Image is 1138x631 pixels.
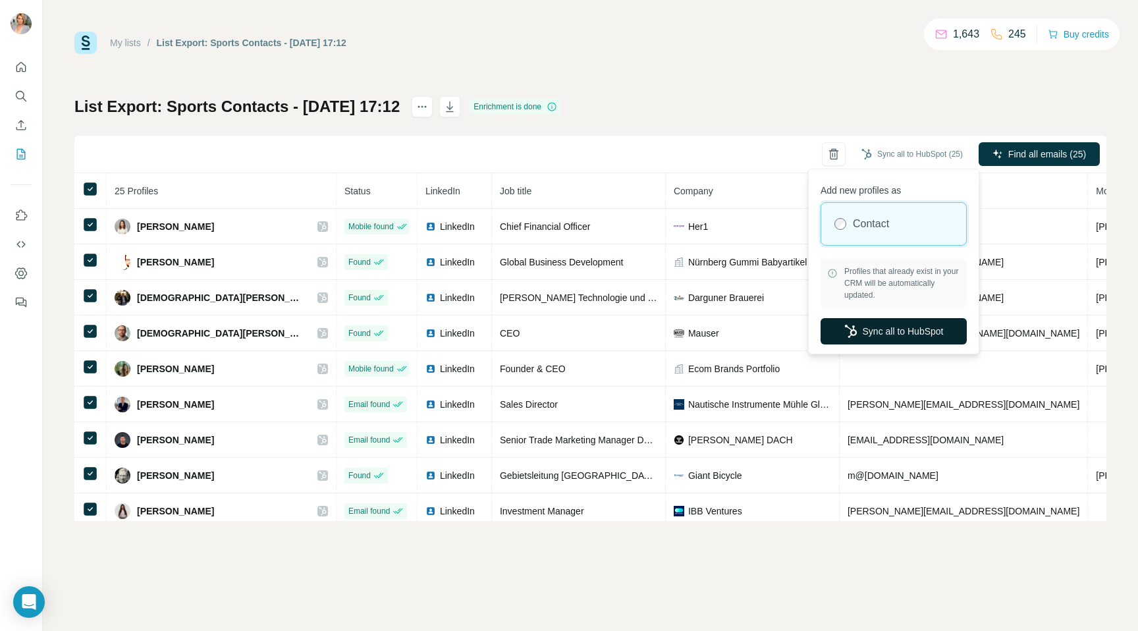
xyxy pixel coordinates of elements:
span: Profiles that already exist in your CRM will be automatically updated. [844,265,960,301]
img: company-logo [674,328,684,339]
button: Quick start [11,55,32,79]
img: company-logo [674,435,684,445]
img: company-logo [674,470,684,481]
span: LinkedIn [440,362,475,375]
span: Mobile found [348,221,394,233]
img: LinkedIn logo [425,257,436,267]
span: 25 Profiles [115,186,158,196]
p: 1,643 [953,26,979,42]
div: List Export: Sports Contacts - [DATE] 17:12 [157,36,346,49]
li: / [148,36,150,49]
span: IBB Ventures [688,505,742,518]
span: Job title [500,186,531,196]
h1: List Export: Sports Contacts - [DATE] 17:12 [74,96,400,117]
img: LinkedIn logo [425,221,436,232]
span: Found [348,327,371,339]
button: Enrich CSV [11,113,32,137]
div: Open Intercom Messenger [13,586,45,618]
span: m@[DOMAIN_NAME] [848,470,938,481]
span: [PERSON_NAME][EMAIL_ADDRESS][DOMAIN_NAME] [848,506,1079,516]
span: Email found [348,505,390,517]
img: LinkedIn logo [425,328,436,339]
button: Buy credits [1048,25,1109,43]
span: [PERSON_NAME] [137,433,214,447]
img: company-logo [674,225,684,227]
span: Found [348,292,371,304]
img: Avatar [115,219,130,234]
img: LinkedIn logo [425,470,436,481]
span: Nürnberg Gummi Babyartikel KG [688,256,823,269]
img: Avatar [115,254,130,270]
span: CEO [500,328,520,339]
span: Her1 [688,220,708,233]
span: Mobile found [348,363,394,375]
span: Nautische Instrumente Mühle Glashütte [688,398,831,411]
span: LinkedIn [440,220,475,233]
span: Senior Trade Marketing Manager DACH [500,435,663,445]
span: Darguner Brauerei [688,291,764,304]
label: Contact [853,216,889,232]
img: Surfe Logo [74,32,97,54]
img: Avatar [115,432,130,448]
span: [PERSON_NAME] DACH [688,433,793,447]
span: Mauser [688,327,719,340]
span: [DEMOGRAPHIC_DATA][PERSON_NAME] [137,291,304,304]
img: Avatar [115,397,130,412]
img: LinkedIn logo [425,506,436,516]
img: Avatar [11,13,32,34]
span: LinkedIn [440,469,475,482]
span: Find all emails (25) [1008,148,1086,161]
p: Add new profiles as [821,178,967,197]
span: [PERSON_NAME] [137,505,214,518]
img: company-logo [674,292,684,303]
button: My lists [11,142,32,166]
span: [PERSON_NAME] [137,362,214,375]
span: LinkedIn [440,291,475,304]
button: Dashboard [11,261,32,285]
button: Sync all to HubSpot (25) [852,144,972,164]
span: Email found [348,398,390,410]
button: Use Surfe on LinkedIn [11,204,32,227]
span: Status [344,186,371,196]
span: LinkedIn [440,256,475,269]
span: Email found [348,434,390,446]
span: Founder & CEO [500,364,566,374]
span: Mobile [1096,186,1123,196]
img: Avatar [115,361,130,377]
span: Ecom Brands Portfolio [688,362,780,375]
span: [EMAIL_ADDRESS][DOMAIN_NAME] [848,435,1004,445]
span: Global Business Development [500,257,624,267]
img: Avatar [115,290,130,306]
span: [PERSON_NAME][EMAIL_ADDRESS][DOMAIN_NAME] [848,399,1079,410]
span: [PERSON_NAME] [137,469,214,482]
span: [DEMOGRAPHIC_DATA][PERSON_NAME] [137,327,304,340]
img: company-logo [674,506,684,516]
button: Use Surfe API [11,233,32,256]
span: Sales Director [500,399,558,410]
p: 245 [1008,26,1026,42]
span: Company [674,186,713,196]
span: Chief Financial Officer [500,221,590,232]
a: My lists [110,38,141,48]
span: Giant Bicycle [688,469,742,482]
img: Avatar [115,325,130,341]
button: Find all emails (25) [979,142,1100,166]
img: Avatar [115,503,130,519]
img: LinkedIn logo [425,292,436,303]
span: LinkedIn [425,186,460,196]
span: Gebietsleitung [GEOGRAPHIC_DATA] [500,470,657,481]
img: LinkedIn logo [425,435,436,445]
div: Enrichment is done [470,99,561,115]
span: Investment Manager [500,506,584,516]
button: Search [11,84,32,108]
span: LinkedIn [440,398,475,411]
button: actions [412,96,433,117]
span: [PERSON_NAME] [137,256,214,269]
img: LinkedIn logo [425,364,436,374]
button: Feedback [11,290,32,314]
span: [PERSON_NAME] Technologie und QS [500,292,661,303]
span: LinkedIn [440,433,475,447]
span: LinkedIn [440,327,475,340]
span: [PERSON_NAME] [137,398,214,411]
span: Found [348,470,371,481]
